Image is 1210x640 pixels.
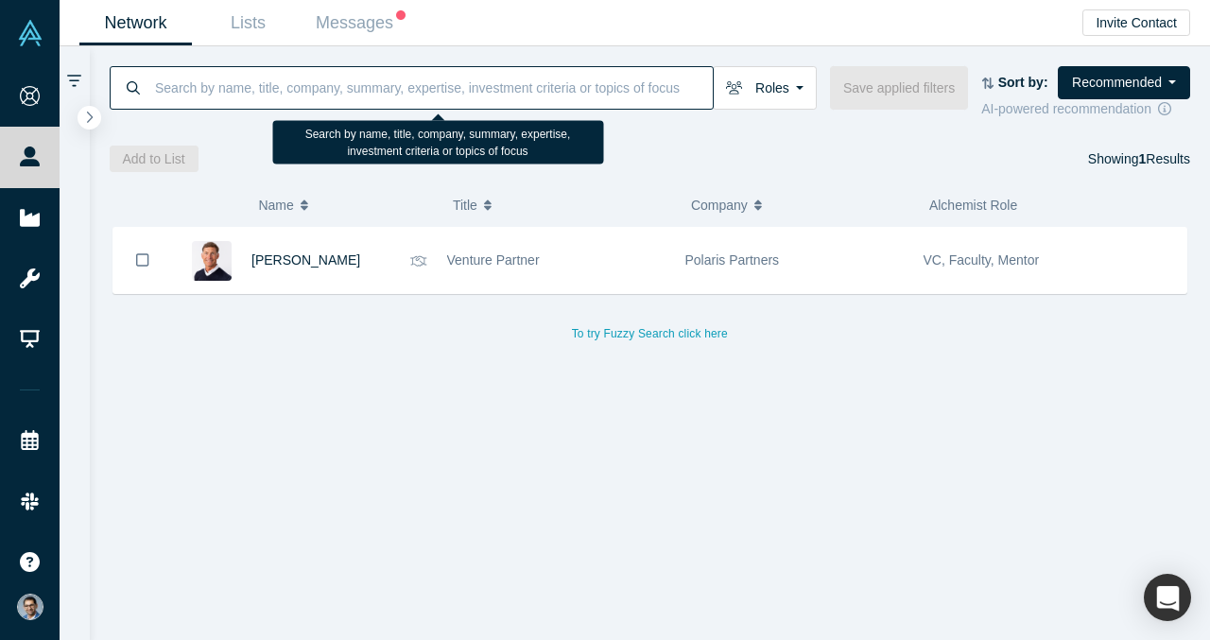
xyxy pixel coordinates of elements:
a: Network [79,1,192,45]
span: Company [691,185,748,225]
a: Messages [304,1,417,45]
img: VP Singh's Account [17,594,43,620]
span: VC, Faculty, Mentor [924,252,1040,268]
button: Title [453,185,671,225]
div: AI-powered recommendation [981,99,1190,119]
button: Recommended [1058,66,1190,99]
div: Showing [1088,146,1190,172]
img: Gary Swart's Profile Image [192,241,232,281]
a: Lists [192,1,304,45]
button: Add to List [110,146,199,172]
button: Bookmark [113,227,172,293]
span: Polaris Partners [685,252,780,268]
button: Invite Contact [1082,9,1190,36]
img: Alchemist Vault Logo [17,20,43,46]
input: Search by name, title, company, summary, expertise, investment criteria or topics of focus [153,65,713,110]
a: [PERSON_NAME] [251,252,360,268]
span: Alchemist Role [929,198,1017,213]
button: Save applied filters [830,66,968,110]
button: Roles [713,66,817,110]
strong: Sort by: [998,75,1048,90]
button: Name [258,185,433,225]
span: Name [258,185,293,225]
span: Venture Partner [447,252,540,268]
span: Title [453,185,477,225]
span: Results [1139,151,1190,166]
button: To try Fuzzy Search click here [559,321,741,346]
button: Company [691,185,909,225]
strong: 1 [1139,151,1147,166]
